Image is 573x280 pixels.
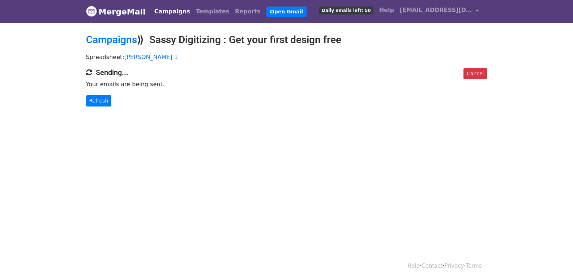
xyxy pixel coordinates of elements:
[463,68,487,79] a: Cancel
[86,95,112,106] a: Refresh
[86,68,487,77] h4: Sending...
[316,3,376,17] a: Daily emails left: 50
[319,7,373,14] span: Daily emails left: 50
[407,263,420,269] a: Help
[86,53,487,61] p: Spreadsheet:
[376,3,397,17] a: Help
[444,263,464,269] a: Privacy
[397,3,482,20] a: [EMAIL_ADDRESS][DOMAIN_NAME]
[124,54,178,60] a: [PERSON_NAME] 1
[151,4,193,19] a: Campaigns
[466,263,482,269] a: Terms
[193,4,232,19] a: Templates
[400,6,472,14] span: [EMAIL_ADDRESS][DOMAIN_NAME]
[86,80,487,88] p: Your emails are being sent.
[86,34,137,46] a: Campaigns
[266,7,307,17] a: Open Gmail
[86,4,146,19] a: MergeMail
[422,263,442,269] a: Contact
[232,4,264,19] a: Reports
[86,6,97,17] img: MergeMail logo
[86,34,487,46] h2: ⟫ Sassy Digitizing : Get your first design free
